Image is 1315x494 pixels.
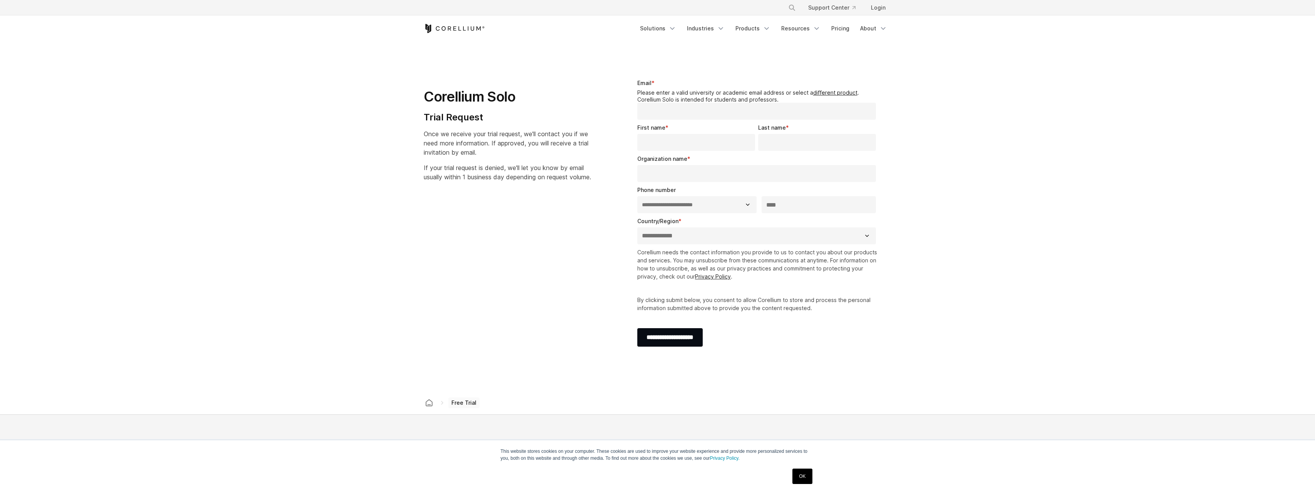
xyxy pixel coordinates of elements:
a: Corellium Home [424,24,485,33]
span: Organization name [637,155,687,162]
span: If your trial request is denied, we'll let you know by email usually within 1 business day depend... [424,164,591,181]
span: Last name [758,124,786,131]
span: Once we receive your trial request, we'll contact you if we need more information. If approved, y... [424,130,588,156]
a: Support Center [802,1,862,15]
h1: Corellium Solo [424,88,591,105]
legend: Please enter a valid university or academic email address or select a . Corellium Solo is intende... [637,89,879,103]
span: Email [637,80,652,86]
div: Navigation Menu [635,22,892,35]
a: Resources [777,22,825,35]
span: Phone number [637,187,676,193]
p: Corellium needs the contact information you provide to us to contact you about our products and s... [637,248,879,280]
a: Corellium home [422,397,436,408]
span: Country/Region [637,218,678,224]
button: Search [785,1,799,15]
a: Products [731,22,775,35]
a: Industries [682,22,729,35]
a: different product [813,89,857,96]
a: About [856,22,892,35]
a: Privacy Policy [695,273,731,280]
span: Free Trial [448,397,480,408]
a: Pricing [827,22,854,35]
h4: Trial Request [424,112,591,123]
p: This website stores cookies on your computer. These cookies are used to improve your website expe... [501,448,815,462]
span: First name [637,124,665,131]
a: OK [792,469,812,484]
p: By clicking submit below, you consent to allow Corellium to store and process the personal inform... [637,296,879,312]
a: Solutions [635,22,681,35]
div: Navigation Menu [779,1,892,15]
a: Login [865,1,892,15]
a: Privacy Policy. [710,456,740,461]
